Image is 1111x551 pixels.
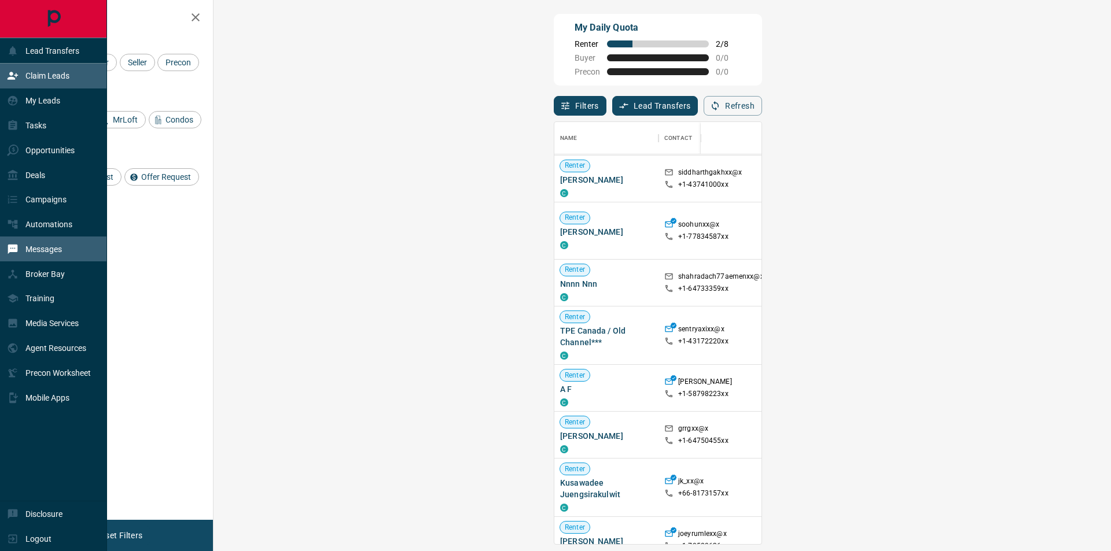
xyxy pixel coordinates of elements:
[560,477,653,500] span: Kusawadee Juengsirakulwit
[678,377,732,389] p: [PERSON_NAME]
[678,529,727,541] p: joeyrumlexx@x
[678,424,708,436] p: grrgxx@x
[678,541,729,551] p: +1- 70589636xx
[716,67,741,76] span: 0 / 0
[124,58,151,67] span: Seller
[612,96,698,116] button: Lead Transfers
[704,96,762,116] button: Refresh
[560,383,653,395] span: A F
[678,324,724,336] p: sentryaxixx@x
[560,535,653,547] span: [PERSON_NAME]
[678,489,729,498] p: +66- 8173157xx
[560,504,568,512] div: condos.ca
[560,241,568,249] div: condos.ca
[678,436,729,446] p: +1- 64750455xx
[678,168,742,180] p: siddharthgakhxx@x
[678,220,719,232] p: soohunxx@x
[161,115,197,124] span: Condos
[120,54,155,71] div: Seller
[37,12,201,25] h2: Filters
[678,476,704,489] p: jk_xx@x
[157,54,199,71] div: Precon
[560,213,590,223] span: Renter
[560,371,590,380] span: Renter
[560,445,568,453] div: condos.ca
[716,53,741,62] span: 0 / 0
[560,398,568,406] div: condos.ca
[560,312,590,322] span: Renter
[575,39,600,49] span: Renter
[560,265,590,275] span: Renter
[678,336,729,346] p: +1- 43172220xx
[124,168,199,186] div: Offer Request
[560,325,653,348] span: TPE Canada / Old Channel***
[560,352,568,360] div: condos.ca
[575,21,741,35] p: My Daily Quota
[664,122,692,154] div: Contact
[678,232,729,242] p: +1- 77834587xx
[161,58,195,67] span: Precon
[716,39,741,49] span: 2 / 8
[560,464,590,474] span: Renter
[109,115,142,124] span: MrLoft
[554,122,658,154] div: Name
[560,122,577,154] div: Name
[678,180,729,190] p: +1- 43741000xx
[560,293,568,301] div: condos.ca
[88,526,150,545] button: Reset Filters
[560,278,653,290] span: Nnnn Nnn
[678,389,729,399] p: +1- 58798223xx
[96,111,146,128] div: MrLoft
[560,189,568,197] div: condos.ca
[560,161,590,171] span: Renter
[560,430,653,442] span: [PERSON_NAME]
[678,272,764,284] p: shahradach77aemenxx@x
[575,67,600,76] span: Precon
[560,174,653,186] span: [PERSON_NAME]
[575,53,600,62] span: Buyer
[560,417,590,427] span: Renter
[149,111,201,128] div: Condos
[137,172,195,182] span: Offer Request
[560,523,590,532] span: Renter
[560,226,653,238] span: [PERSON_NAME]
[678,284,729,294] p: +1- 64733359xx
[554,96,606,116] button: Filters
